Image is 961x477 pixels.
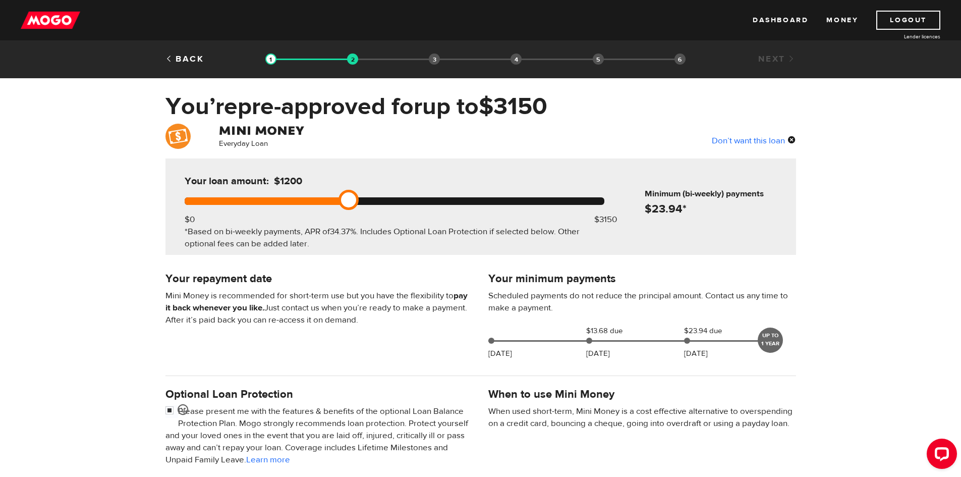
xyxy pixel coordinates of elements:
a: Logout [876,11,940,30]
p: Scheduled payments do not reduce the principal amount. Contact us any time to make a payment. [488,290,796,314]
div: $3150 [594,214,617,226]
p: Please present me with the features & benefits of the optional Loan Balance Protection Plan. Mogo... [165,405,473,466]
span: $1200 [274,175,302,187]
p: [DATE] [684,348,708,360]
span: $23.94 due [684,325,734,337]
a: Back [165,54,204,65]
h4: Your minimum payments [488,272,796,286]
span: $3150 [479,91,547,122]
img: transparent-188c492fd9eaac0f573672f40bb141c2.gif [347,54,358,65]
h1: You’re pre-approved for up to [165,93,796,120]
a: Dashboard [753,11,808,30]
a: Money [826,11,858,30]
span: 34.37% [330,226,356,237]
h4: Your repayment date [165,272,473,286]
p: Mini Money is recommended for short-term use but you have the flexibility to Just contact us when... [165,290,473,326]
a: Next [758,54,796,65]
b: pay it back whenever you like. [165,290,468,313]
a: Lender licences [865,33,940,40]
input: <span class="smiley-face happy"></span> [165,405,178,418]
img: mogo_logo-11ee424be714fa7cbb0f0f49df9e16ec.png [21,11,80,30]
h4: When to use Mini Money [488,387,614,401]
img: transparent-188c492fd9eaac0f573672f40bb141c2.gif [265,54,276,65]
p: When used short-term, Mini Money is a cost effective alternative to overspending on a credit card... [488,405,796,430]
span: 23.94 [652,201,683,216]
p: [DATE] [586,348,610,360]
h4: $ [645,202,792,216]
a: Learn more [246,454,290,465]
div: Don’t want this loan [712,134,796,147]
p: [DATE] [488,348,512,360]
div: *Based on bi-weekly payments, APR of . Includes Optional Loan Protection if selected below. Other... [185,226,604,250]
div: $0 [185,214,195,226]
h4: Optional Loan Protection [165,387,473,401]
div: UP TO 1 YEAR [758,328,783,353]
h6: Minimum (bi-weekly) payments [645,188,792,200]
h5: Your loan amount: [185,175,390,187]
span: $13.68 due [586,325,637,337]
iframe: LiveChat chat widget [919,435,961,477]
